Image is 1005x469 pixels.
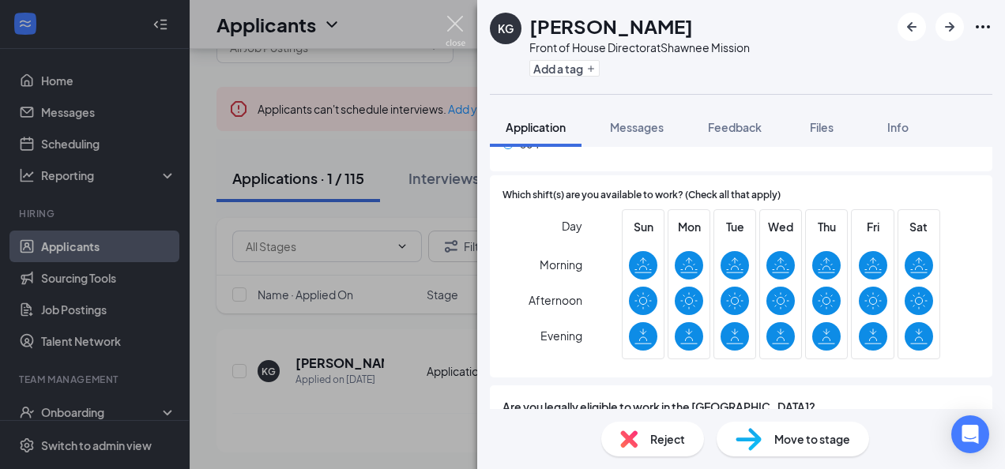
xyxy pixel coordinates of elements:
span: Day [562,217,582,234]
button: PlusAdd a tag [529,60,600,77]
svg: Ellipses [973,17,992,36]
span: Feedback [708,120,762,134]
span: Are you legally eligible to work in the [GEOGRAPHIC_DATA]? [502,398,980,415]
button: ArrowLeftNew [898,13,926,41]
span: Info [887,120,909,134]
span: Thu [812,218,841,235]
span: Messages [610,120,664,134]
span: Fri [859,218,887,235]
span: Evening [540,321,582,350]
svg: ArrowLeftNew [902,17,921,36]
button: ArrowRight [935,13,964,41]
span: Which shift(s) are you available to work? (Check all that apply) [502,188,781,203]
div: KG [498,21,514,36]
span: Wed [766,218,795,235]
span: Afternoon [529,286,582,314]
h1: [PERSON_NAME] [529,13,693,39]
span: Morning [540,250,582,279]
span: Reject [650,430,685,448]
span: Sun [629,218,657,235]
svg: ArrowRight [940,17,959,36]
div: Open Intercom Messenger [951,415,989,453]
span: Tue [721,218,749,235]
div: Front of House Director at Shawnee Mission [529,39,750,55]
span: Files [810,120,834,134]
svg: Plus [586,64,596,73]
span: Application [506,120,566,134]
span: Move to stage [774,430,850,448]
span: Sat [905,218,933,235]
span: Mon [675,218,703,235]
